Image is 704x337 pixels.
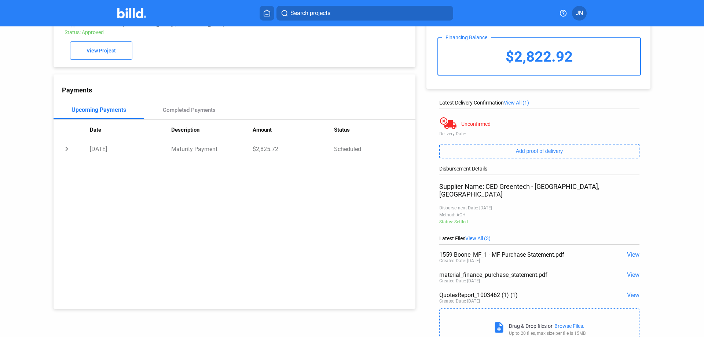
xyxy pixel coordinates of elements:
td: Maturity Payment [171,140,253,158]
div: Up to 20 files, max size per file is 15MB [509,331,586,336]
div: Browse Files. [554,323,584,329]
div: Completed Payments [163,107,216,113]
div: Financing Balance [442,34,491,40]
div: Payments [62,86,415,94]
div: Status: Approved [65,29,336,35]
div: Latest Files [439,235,639,241]
span: Add proof of delivery [516,148,563,154]
div: Latest Delivery Confirmation [439,100,639,106]
th: Description [171,120,253,140]
span: View All (1) [504,100,529,106]
button: View Project [70,41,132,60]
span: View Project [87,48,116,54]
div: Method: ACH [439,212,639,217]
span: View [627,292,639,298]
div: Supplier Name: CED Greentech - [GEOGRAPHIC_DATA], [GEOGRAPHIC_DATA] [439,183,639,198]
th: Status [334,120,415,140]
th: Date [90,120,171,140]
span: JN [576,9,583,18]
th: Amount [253,120,334,140]
span: View [627,251,639,258]
span: Search projects [290,9,330,18]
div: QuotesReport_1003462 (1) (1) [439,292,599,298]
span: View [627,271,639,278]
div: $2,822.92 [438,38,640,75]
div: Disbursement Details [439,166,639,172]
td: Scheduled [334,140,415,158]
div: Created Date: [DATE] [439,278,480,283]
div: Disbursement Date: [DATE] [439,205,639,210]
div: Unconfirmed [461,121,491,127]
img: Billd Company Logo [117,8,146,18]
div: Delivery Date: [439,131,639,136]
td: [DATE] [90,140,171,158]
div: Created Date: [DATE] [439,258,480,263]
div: 1559 Boone_MF_1 - MF Purchase Statement.pdf [439,251,599,258]
button: Add proof of delivery [439,144,639,158]
button: JN [572,6,587,21]
div: Status: Settled [439,219,639,224]
button: Search projects [276,6,453,21]
div: Upcoming Payments [71,106,126,113]
div: material_finance_purchase_statement.pdf [439,271,599,278]
div: Created Date: [DATE] [439,298,480,304]
td: $2,825.72 [253,140,334,158]
span: View All (3) [465,235,491,241]
mat-icon: note_add [493,321,505,334]
div: Drag & Drop files or [509,323,553,329]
